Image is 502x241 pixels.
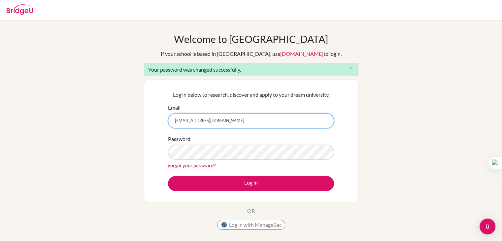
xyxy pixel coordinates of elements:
[174,33,328,45] h1: Welcome to [GEOGRAPHIC_DATA]
[168,135,190,143] label: Password
[345,63,358,73] button: Close
[480,219,495,234] div: Open Intercom Messenger
[280,51,323,57] a: [DOMAIN_NAME]
[349,65,354,70] i: close
[7,4,33,15] img: Bridge-U
[247,207,255,215] p: OR
[144,63,358,76] div: Your password was changed successfully.
[217,220,285,230] button: Log in with ManageBac
[168,176,334,191] button: Log in
[168,104,181,112] label: Email
[168,162,216,168] a: Forgot your password?
[168,91,334,99] p: Log in below to research, discover and apply to your dream university.
[161,50,342,58] div: If your school is based in [GEOGRAPHIC_DATA], use to login.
